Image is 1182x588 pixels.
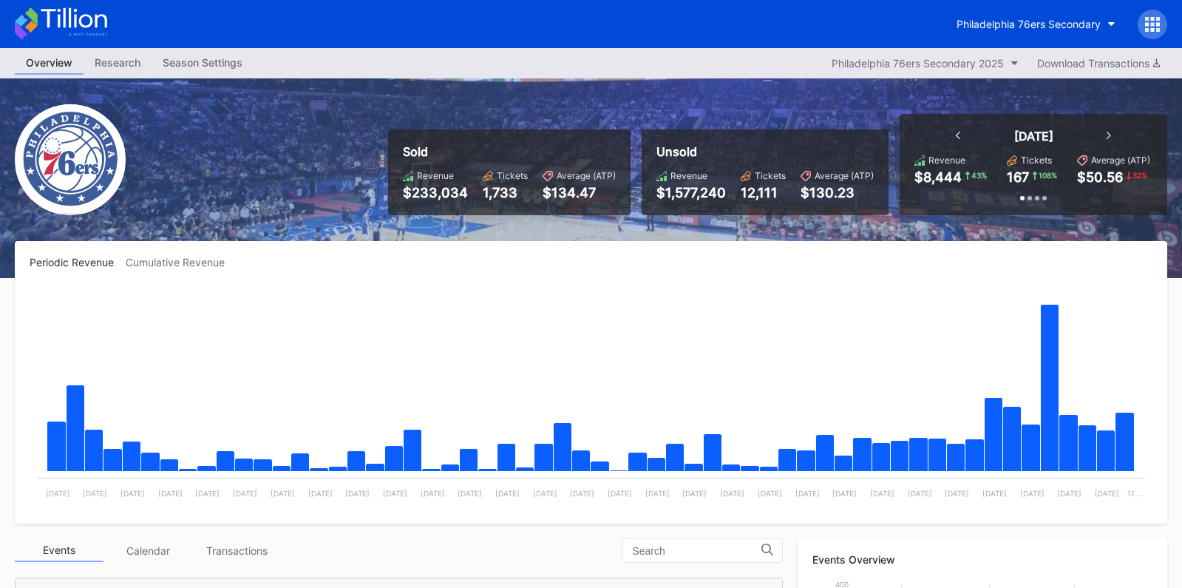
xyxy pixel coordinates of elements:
div: 32 % [1131,169,1149,181]
text: [DATE] [158,489,183,498]
div: Philadelphia 76ers Secondary 2025 [832,57,1004,70]
div: Cumulative Revenue [126,256,237,268]
text: [DATE] [421,489,445,498]
div: Tickets [497,170,528,181]
button: Philadelphia 76ers Secondary [945,10,1127,38]
div: Research [84,52,152,73]
div: [DATE] [1014,129,1053,143]
text: [DATE] [120,489,145,498]
div: Tickets [1021,155,1052,166]
text: [DATE] [195,489,220,498]
div: 43 % [970,169,988,181]
a: Overview [15,52,84,75]
img: Philadelphia_76ers.png [15,104,126,215]
text: [DATE] [233,489,257,498]
div: 108 % [1037,169,1059,181]
div: Average (ATP) [1091,155,1150,166]
div: Philadelphia 76ers Secondary [957,18,1101,30]
text: [DATE] [945,489,969,498]
div: Periodic Revenue [30,256,126,268]
text: [DATE] [83,489,107,498]
div: Revenue [670,170,707,181]
div: Season Settings [152,52,254,73]
div: Unsold [656,144,874,159]
text: [DATE] [982,489,1007,498]
text: [DATE] [345,489,370,498]
text: [DATE] [383,489,407,498]
text: [DATE] [1095,489,1119,498]
svg: Chart title [30,287,1152,509]
div: Sold [403,144,616,159]
text: [DATE] [1057,489,1081,498]
text: [DATE] [458,489,482,498]
text: [DATE] [608,489,632,498]
text: [DATE] [908,489,932,498]
text: [DATE] [495,489,520,498]
text: [DATE] [570,489,594,498]
div: $1,577,240 [656,185,726,200]
div: Tickets [755,170,786,181]
text: [DATE] [533,489,557,498]
text: [DATE] [271,489,295,498]
div: Events [15,539,103,562]
div: Download Transactions [1037,57,1160,70]
div: $50.56 [1077,169,1123,185]
div: 12,111 [741,185,786,200]
text: [DATE] [832,489,857,498]
text: [DATE] [870,489,894,498]
text: [DATE] [46,489,70,498]
text: [DATE] [682,489,707,498]
div: Revenue [928,155,965,166]
div: 1,733 [483,185,528,200]
text: 11 … [1127,489,1143,498]
text: [DATE] [1020,489,1045,498]
input: Search [632,545,761,557]
text: [DATE] [758,489,782,498]
div: $134.47 [543,185,616,200]
button: Download Transactions [1030,53,1167,73]
div: 167 [1007,169,1029,185]
a: Season Settings [152,52,254,75]
div: $130.23 [801,185,874,200]
div: Calendar [103,539,192,562]
button: Philadelphia 76ers Secondary 2025 [824,53,1026,73]
text: [DATE] [795,489,820,498]
div: Revenue [417,170,454,181]
div: Events Overview [812,553,1152,566]
text: [DATE] [308,489,333,498]
text: [DATE] [645,489,670,498]
div: Transactions [192,539,281,562]
div: Average (ATP) [815,170,874,181]
text: [DATE] [720,489,744,498]
div: $233,034 [403,185,468,200]
div: Average (ATP) [557,170,616,181]
div: $8,444 [914,169,962,185]
a: Research [84,52,152,75]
